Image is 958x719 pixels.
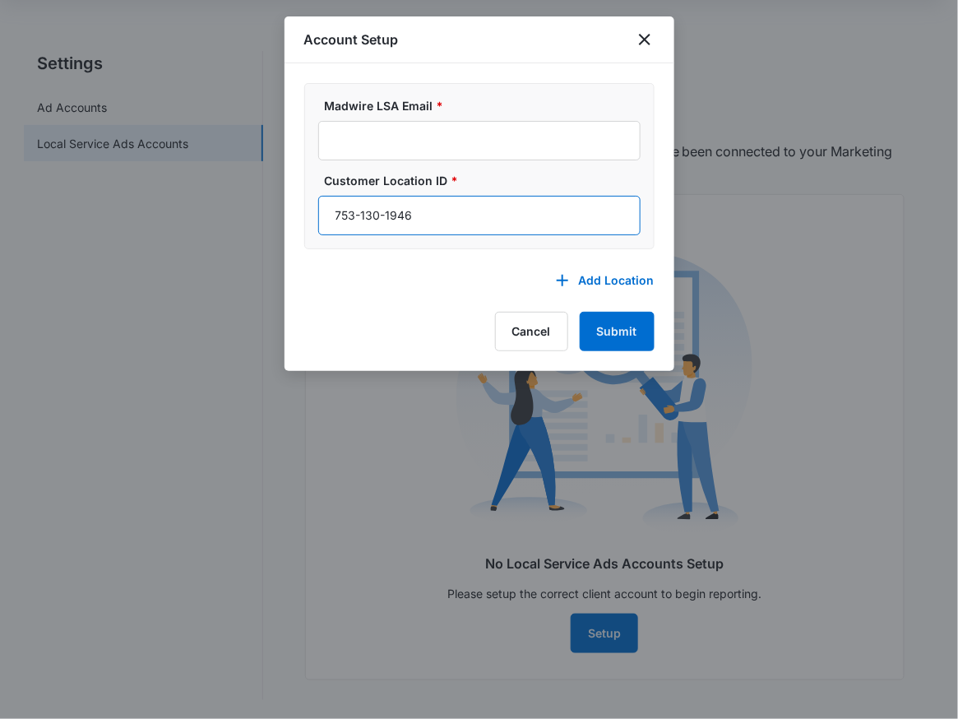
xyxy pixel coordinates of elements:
[635,30,655,49] button: close
[539,261,655,300] button: Add Location
[325,97,647,114] label: Madwire LSA Email
[304,30,399,49] h1: Account Setup
[580,312,655,351] button: Submit
[495,312,568,351] button: Cancel
[325,172,647,189] label: Customer Location ID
